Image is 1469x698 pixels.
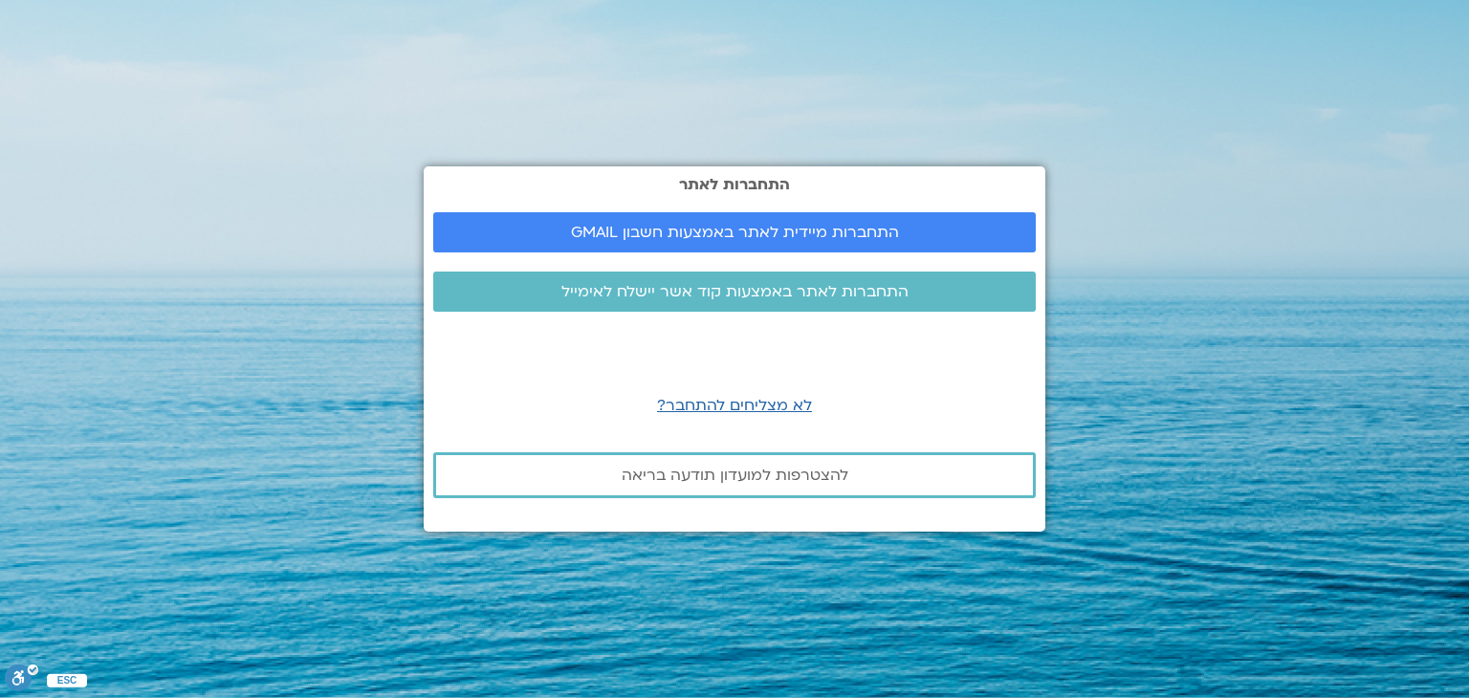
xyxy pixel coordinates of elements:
[433,176,1036,193] h2: התחברות לאתר
[561,283,909,300] span: התחברות לאתר באמצעות קוד אשר יישלח לאימייל
[433,272,1036,312] a: התחברות לאתר באמצעות קוד אשר יישלח לאימייל
[433,212,1036,252] a: התחברות מיידית לאתר באמצעות חשבון GMAIL
[433,452,1036,498] a: להצטרפות למועדון תודעה בריאה
[571,224,899,241] span: התחברות מיידית לאתר באמצעות חשבון GMAIL
[622,467,848,484] span: להצטרפות למועדון תודעה בריאה
[657,395,812,416] a: לא מצליחים להתחבר?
